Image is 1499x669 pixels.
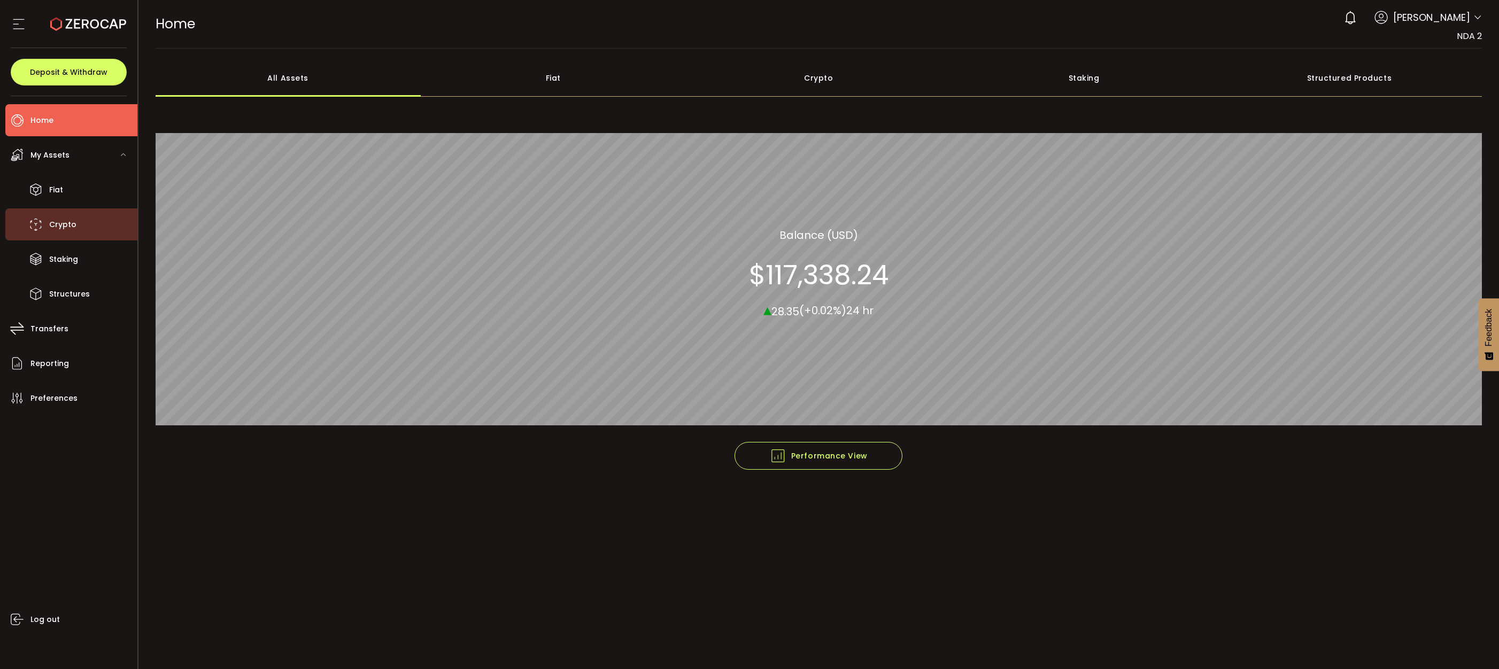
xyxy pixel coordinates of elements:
[30,68,107,76] span: Deposit & Withdraw
[1457,30,1482,42] span: NDA 2
[49,182,63,198] span: Fiat
[11,59,127,85] button: Deposit & Withdraw
[735,442,902,470] button: Performance View
[30,391,78,406] span: Preferences
[49,252,78,267] span: Staking
[1484,309,1494,346] span: Feedback
[951,59,1216,97] div: Staking
[30,321,68,337] span: Transfers
[421,59,686,97] div: Fiat
[770,448,868,464] span: Performance View
[749,259,888,291] section: $117,338.24
[49,217,76,232] span: Crypto
[30,356,69,371] span: Reporting
[846,303,874,318] span: 24 hr
[771,304,799,318] span: 28.35
[1217,59,1482,97] div: Structured Products
[763,298,771,321] span: ▴
[156,59,421,97] div: All Assets
[30,113,53,128] span: Home
[1446,618,1499,669] iframe: Chat Widget
[30,147,69,163] span: My Assets
[686,59,951,97] div: Crypto
[156,14,195,33] span: Home
[30,612,60,627] span: Log out
[799,303,846,318] span: (+0.02%)
[49,286,90,302] span: Structures
[779,227,858,243] section: Balance (USD)
[1479,298,1499,371] button: Feedback - Show survey
[1393,10,1470,25] span: [PERSON_NAME]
